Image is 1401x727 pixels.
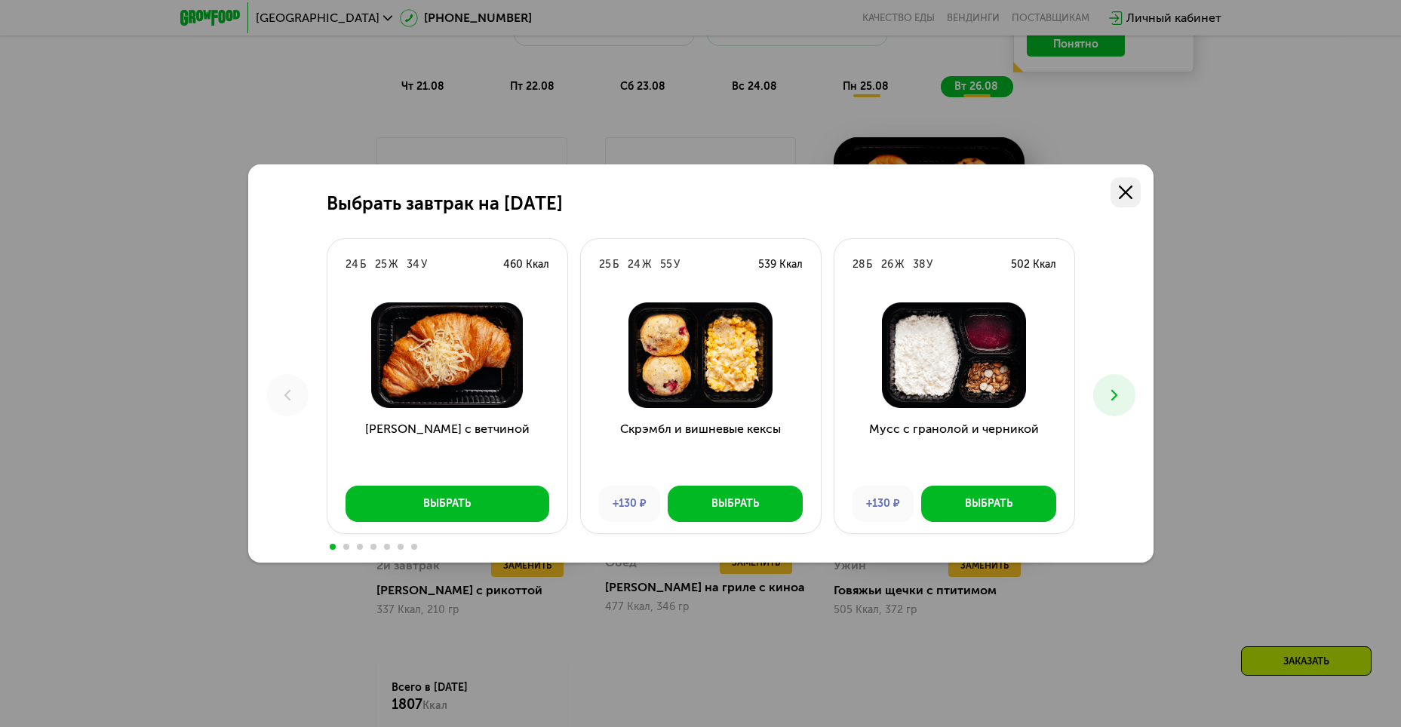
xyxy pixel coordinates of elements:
div: 34 [407,257,419,272]
div: Выбрать [711,496,759,511]
div: 25 [375,257,387,272]
div: +130 ₽ [853,486,914,522]
div: 539 Ккал [758,257,803,272]
div: +130 ₽ [599,486,660,522]
h3: Скрэмбл и вишневые кексы [581,420,821,474]
div: Выбрать [965,496,1012,511]
div: Б [866,257,872,272]
h3: Мусс с гранолой и черникой [834,420,1074,474]
div: 28 [853,257,865,272]
button: Выбрать [346,486,549,522]
img: Круассан с ветчиной [339,302,555,408]
div: 24 [628,257,641,272]
div: 26 [881,257,893,272]
div: 460 Ккал [503,257,549,272]
img: Скрэмбл и вишневые кексы [593,302,809,408]
h3: [PERSON_NAME] с ветчиной [327,420,567,474]
div: 55 [660,257,672,272]
div: Ж [895,257,904,272]
div: У [926,257,932,272]
div: 24 [346,257,358,272]
div: У [674,257,680,272]
button: Выбрать [668,486,803,522]
div: Б [360,257,366,272]
button: Выбрать [921,486,1056,522]
div: Ж [642,257,651,272]
div: 25 [599,257,611,272]
img: Мусс с гранолой и черникой [846,302,1062,408]
div: 502 Ккал [1011,257,1056,272]
div: У [421,257,427,272]
div: Ж [389,257,398,272]
div: Б [613,257,619,272]
h2: Выбрать завтрак на [DATE] [327,193,563,214]
div: Выбрать [423,496,471,511]
div: 38 [913,257,925,272]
